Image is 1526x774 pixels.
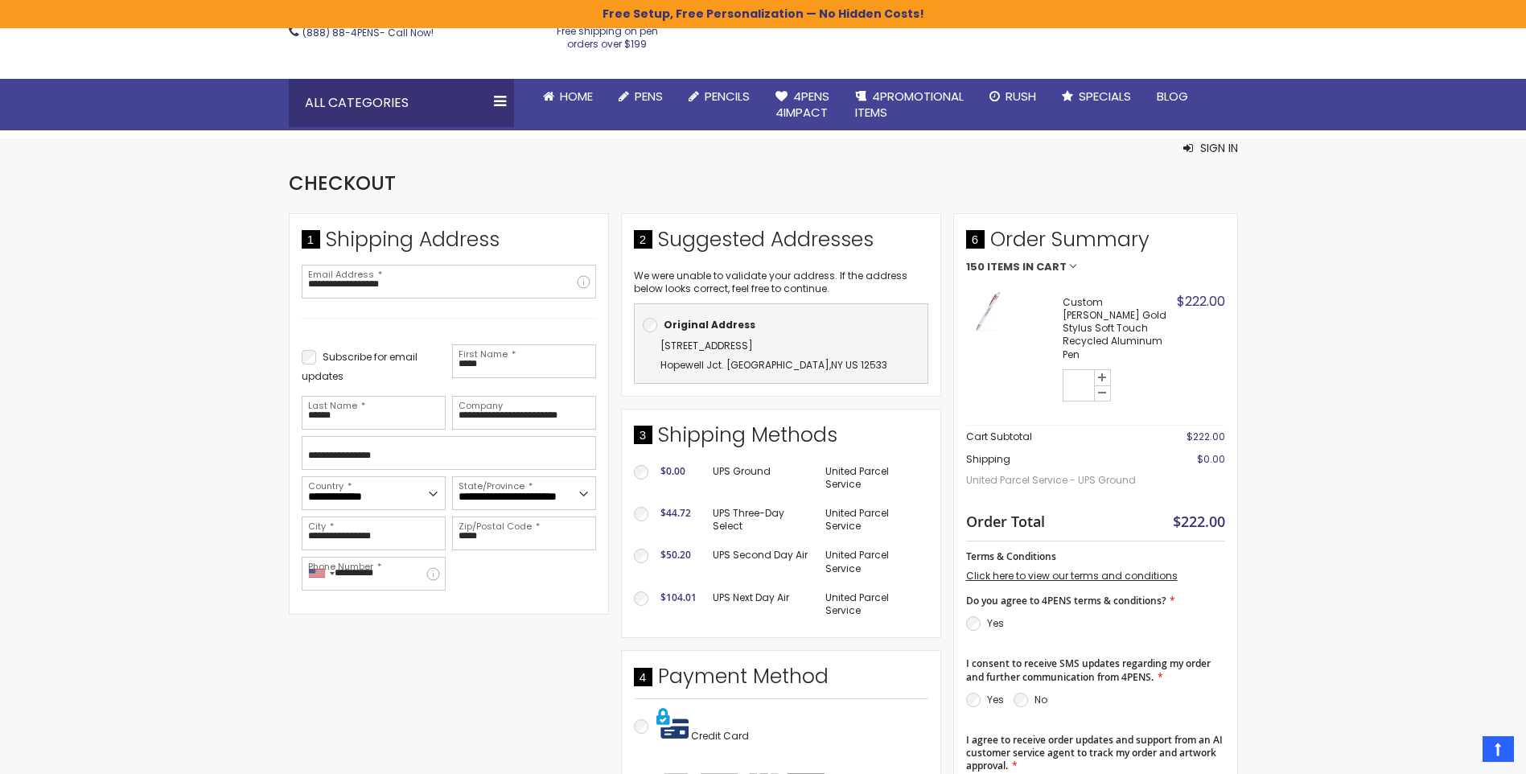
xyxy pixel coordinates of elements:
b: Original Address [664,318,755,331]
a: Pencils [676,79,763,114]
a: Click here to view our terms and conditions [966,569,1178,583]
span: Shipping [966,452,1010,466]
span: Blog [1157,88,1188,105]
span: Specials [1079,88,1131,105]
div: Shipping Methods [634,422,928,457]
div: Shipping Address [302,226,596,261]
span: Pens [635,88,663,105]
td: United Parcel Service [817,583,928,625]
span: $44.72 [660,506,691,520]
span: United Parcel Service - UPS Ground [966,466,1146,495]
img: Pay with credit card [656,707,689,739]
span: I agree to receive order updates and support from an AI customer service agent to track my order ... [966,733,1223,772]
div: Free shipping on pen orders over $199 [540,19,675,51]
span: $104.01 [660,591,697,604]
span: Do you agree to 4PENS terms & conditions? [966,594,1166,607]
th: Cart Subtotal [966,426,1146,449]
span: 12533 [861,358,887,372]
strong: Custom [PERSON_NAME] Gold Stylus Soft Touch Recycled Aluminum Pen [1063,296,1173,361]
span: $0.00 [1197,452,1225,466]
div: Suggested Addresses [634,226,928,261]
p: We were unable to validate your address. If the address below looks correct, feel free to continue. [634,270,928,295]
span: 4PROMOTIONAL ITEMS [855,88,964,121]
a: 4Pens4impact [763,79,842,131]
span: Subscribe for email updates [302,350,417,383]
span: 4Pens 4impact [775,88,829,121]
span: 150 [966,261,985,273]
td: UPS Second Day Air [705,541,818,583]
span: Items in Cart [987,261,1067,273]
a: Home [530,79,606,114]
td: UPS Ground [705,457,818,499]
span: I consent to receive SMS updates regarding my order and further communication from 4PENS. [966,657,1211,683]
strong: Order Total [966,509,1045,531]
span: Checkout [289,170,396,196]
span: $222.00 [1173,512,1225,531]
span: - Call Now! [302,26,434,39]
td: United Parcel Service [817,499,928,541]
a: Blog [1144,79,1201,114]
span: NY [831,358,843,372]
td: United Parcel Service [817,541,928,583]
span: US [845,358,858,372]
span: $222.00 [1177,292,1225,311]
a: (888) 88-4PENS [302,26,380,39]
div: United States: +1 [302,558,339,590]
span: Rush [1006,88,1036,105]
div: Payment Method [634,663,928,698]
label: Yes [987,616,1004,630]
label: Yes [987,693,1004,706]
label: No [1034,693,1047,706]
iframe: Google Customer Reviews [1393,731,1526,774]
span: Hopewell Jct. [GEOGRAPHIC_DATA] [660,358,829,372]
a: Pens [606,79,676,114]
span: Pencils [705,88,750,105]
a: Specials [1049,79,1144,114]
span: Home [560,88,593,105]
span: [STREET_ADDRESS] [660,339,753,352]
div: All Categories [289,79,514,127]
button: Sign In [1183,140,1238,156]
a: Rush [977,79,1049,114]
a: 4PROMOTIONALITEMS [842,79,977,131]
span: Order Summary [966,226,1225,261]
span: $50.20 [660,548,691,562]
td: United Parcel Service [817,457,928,499]
td: UPS Next Day Air [705,583,818,625]
span: Credit Card [691,729,749,743]
span: $222.00 [1187,430,1225,443]
div: , [643,336,919,375]
td: UPS Three-Day Select [705,499,818,541]
span: Sign In [1200,140,1238,156]
span: Terms & Conditions [966,550,1056,563]
img: Custom Lexi Rose Gold Stylus Soft Touch Recycled Aluminum Pen-White [966,289,1010,333]
span: $0.00 [660,464,685,478]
